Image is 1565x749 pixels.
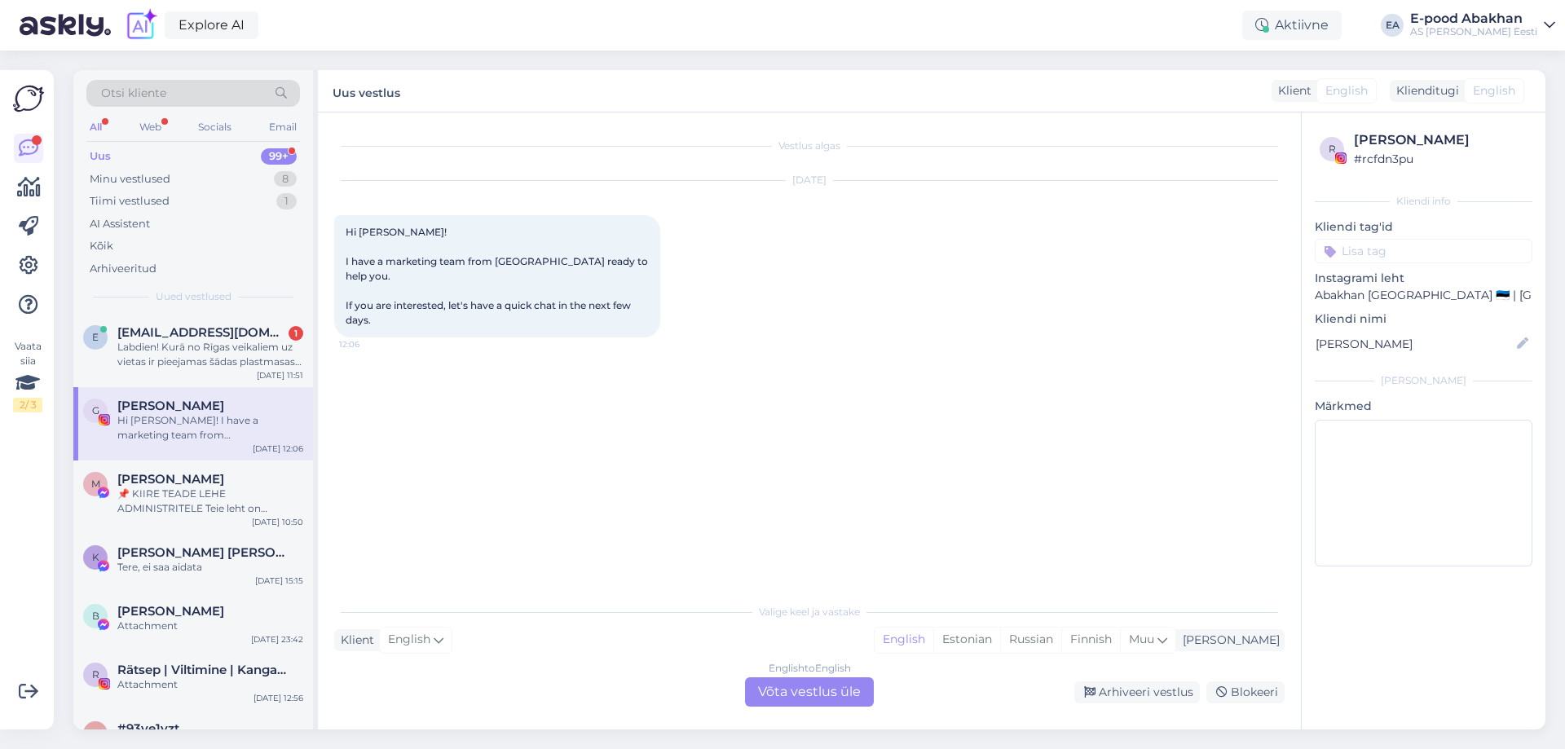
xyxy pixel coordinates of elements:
div: Arhiveeritud [90,261,156,277]
div: Finnish [1061,628,1120,652]
img: explore-ai [124,8,158,42]
div: 1 [289,326,303,341]
p: Kliendi tag'id [1315,218,1532,236]
div: Blokeeri [1206,681,1285,703]
div: [DATE] [334,173,1285,187]
div: Minu vestlused [90,171,170,187]
div: EA [1381,14,1404,37]
div: Attachment [117,619,303,633]
div: Kõik [90,238,113,254]
div: # rcfdn3pu [1354,150,1528,168]
div: 1 [276,193,297,209]
span: Otsi kliente [101,85,166,102]
div: 99+ [261,148,297,165]
div: Vestlus algas [334,139,1285,153]
span: K [92,551,99,563]
p: Instagrami leht [1315,270,1532,287]
div: Russian [1000,628,1061,652]
div: Kliendi info [1315,194,1532,209]
div: AI Assistent [90,216,150,232]
span: #93ye1vzt [117,721,179,736]
span: English [1473,82,1515,99]
div: AS [PERSON_NAME] Eesti [1410,25,1537,38]
span: es13125@gmail.com [117,325,287,340]
div: 8 [274,171,297,187]
div: [DATE] 23:42 [251,633,303,645]
a: Explore AI [165,11,258,39]
div: Tiimi vestlused [90,193,170,209]
span: Martin Eggers [117,472,224,487]
div: [DATE] 10:50 [252,516,303,528]
div: Email [266,117,300,138]
span: 12:06 [339,338,400,350]
span: M [91,478,100,490]
p: Abakhan [GEOGRAPHIC_DATA] 🇪🇪 | [GEOGRAPHIC_DATA] 🇱🇻 [1315,287,1532,304]
div: Tere, ei saa aidata [117,560,303,575]
div: [PERSON_NAME] [1315,373,1532,388]
input: Lisa tag [1315,239,1532,263]
span: Hi [PERSON_NAME]! I have a marketing team from [GEOGRAPHIC_DATA] ready to help you. If you are in... [346,226,650,326]
div: E-pood Abakhan [1410,12,1537,25]
span: r [1329,143,1336,155]
div: Arhiveeri vestlus [1074,681,1200,703]
div: Klienditugi [1390,82,1459,99]
div: Hi [PERSON_NAME]! I have a marketing team from [GEOGRAPHIC_DATA] ready to help you. If you are in... [117,413,303,443]
p: Kliendi nimi [1315,311,1532,328]
div: 📌 KIIRE TEADE LEHE ADMINISTRITELE Teie leht on rikkunud Meta kogukonna juhiseid ja reklaamipoliit... [117,487,303,516]
span: Rätsep | Viltimine | Kangastelgedel kudumine [117,663,287,677]
span: Gian Franco Serrudo [117,399,224,413]
div: [PERSON_NAME] [1354,130,1528,150]
span: Muu [1129,632,1154,646]
div: Aktiivne [1242,11,1342,40]
p: Märkmed [1315,398,1532,415]
div: [DATE] 15:15 [255,575,303,587]
span: e [92,331,99,343]
span: Виктор Стриков [117,604,224,619]
div: English [875,628,933,652]
div: [DATE] 12:06 [253,443,303,455]
div: Web [136,117,165,138]
div: Uus [90,148,111,165]
div: [DATE] 12:56 [253,692,303,704]
div: [DATE] 11:51 [257,369,303,381]
span: English [1325,82,1368,99]
div: Attachment [117,677,303,692]
div: Klient [334,632,374,649]
span: В [92,610,99,622]
div: Vaata siia [13,339,42,412]
span: R [92,668,99,681]
label: Uus vestlus [333,80,400,102]
div: Valige keel ja vastake [334,605,1285,619]
div: Socials [195,117,235,138]
div: English to English [769,661,851,676]
div: All [86,117,105,138]
span: G [92,404,99,416]
img: Askly Logo [13,83,44,114]
span: English [388,631,430,649]
div: Labdien! Kurā no Rīgas veikaliem uz vietas ir pieejamas šādas plastmasas adatas: SKU 1022256 [URL... [117,340,303,369]
div: 2 / 3 [13,398,42,412]
div: Estonian [933,628,1000,652]
div: [PERSON_NAME] [1176,632,1280,649]
input: Lisa nimi [1316,335,1514,353]
div: Võta vestlus üle [745,677,874,707]
span: 9 [93,727,99,739]
div: Klient [1272,82,1312,99]
span: Karl Eik Rebane [117,545,287,560]
span: Uued vestlused [156,289,231,304]
a: E-pood AbakhanAS [PERSON_NAME] Eesti [1410,12,1555,38]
